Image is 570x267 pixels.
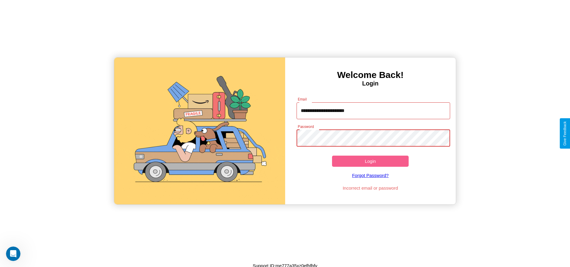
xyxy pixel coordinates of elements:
label: Password [298,124,314,129]
button: Login [332,156,409,167]
h3: Welcome Back! [285,70,456,80]
iframe: Intercom live chat [6,247,20,261]
a: Forgot Password? [294,167,447,184]
div: Give Feedback [563,121,567,146]
h4: Login [285,80,456,87]
p: Incorrect email or password [294,184,447,192]
label: Email [298,97,307,102]
img: gif [114,57,285,204]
